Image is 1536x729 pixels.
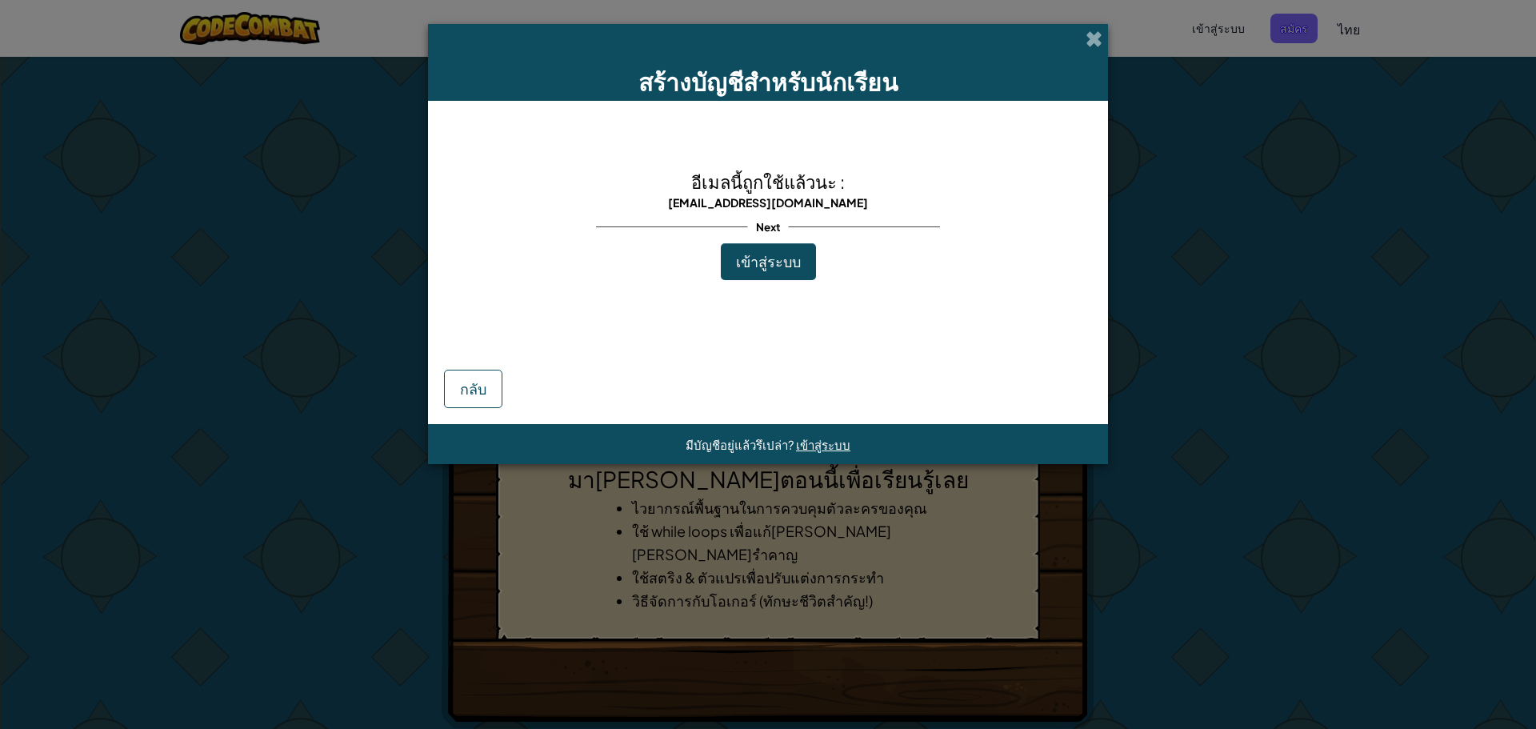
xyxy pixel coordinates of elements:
span: เข้าสู่ระบบ [736,252,801,270]
button: กลับ [444,370,502,408]
a: เข้าสู่ระบบ [796,437,850,452]
span: สร้างบัญชีสำหรับนักเรียน [638,66,898,97]
span: Next [748,215,789,238]
span: มีบัญชีอยู่แล้วรึเปล่า? [686,437,796,452]
span: อีเมลนี้ถูกใช้แล้วนะ : [691,170,845,193]
button: เข้าสู่ระบบ [721,243,816,280]
span: กลับ [460,379,486,398]
span: [EMAIL_ADDRESS][DOMAIN_NAME] [668,195,868,210]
